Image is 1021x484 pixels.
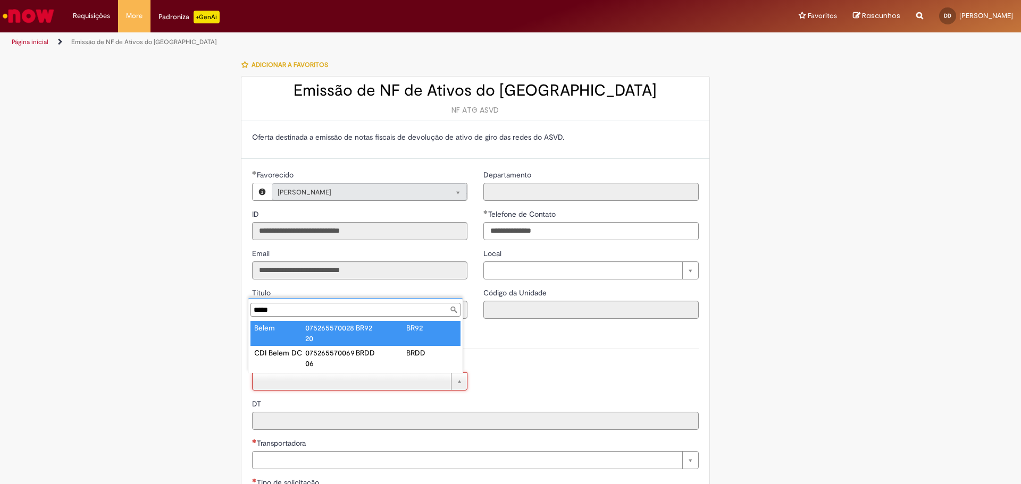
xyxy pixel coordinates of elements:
div: 07526557006906 [305,347,356,369]
div: BRDD [406,347,457,358]
div: CDI Belem DC [254,347,305,358]
div: BR92 [406,322,457,333]
div: BRDD [356,347,406,358]
div: Belem [254,322,305,333]
ul: Local de Entrega (Cervejaria) [248,319,463,373]
div: BR92 [356,322,406,333]
div: 07526557002820 [305,322,356,344]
